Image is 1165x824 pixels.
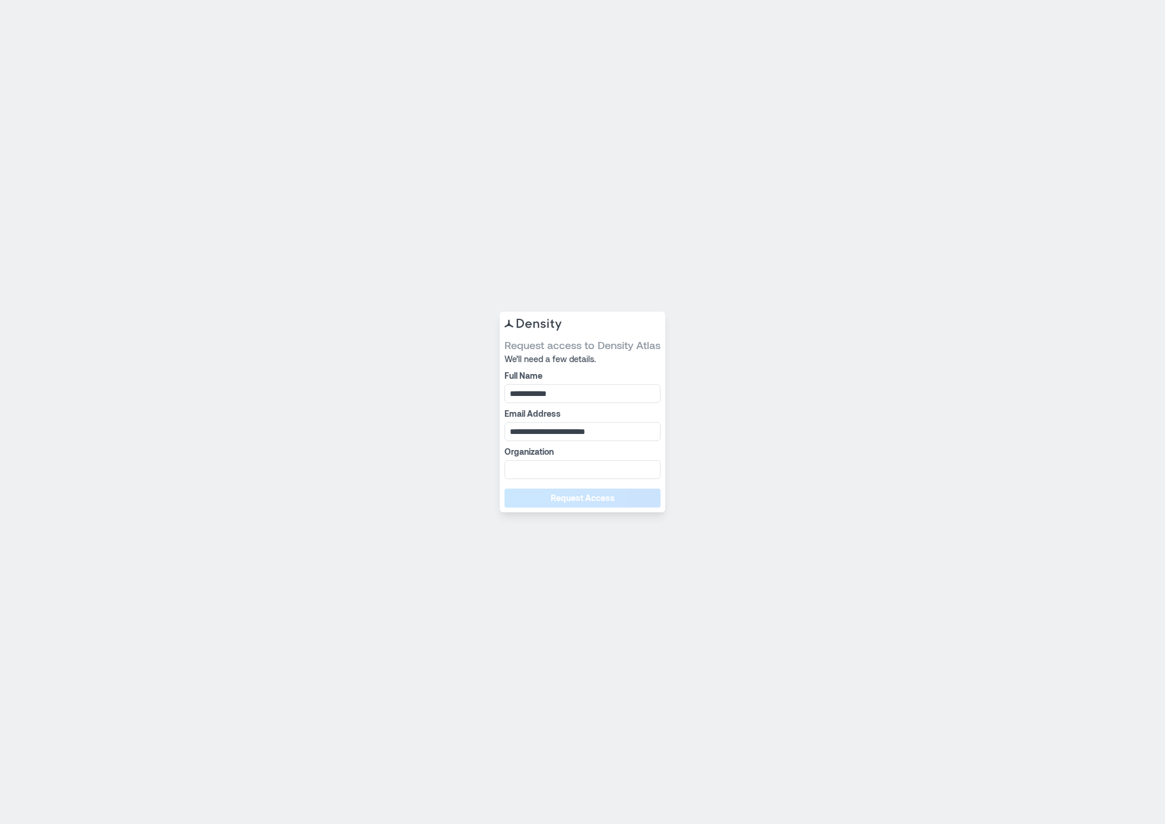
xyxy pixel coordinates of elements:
[551,492,615,504] span: Request Access
[504,446,658,458] label: Organization
[504,353,661,365] span: We’ll need a few details.
[504,370,658,382] label: Full Name
[504,338,661,352] span: Request access to Density Atlas
[504,408,658,420] label: Email Address
[504,489,661,508] button: Request Access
